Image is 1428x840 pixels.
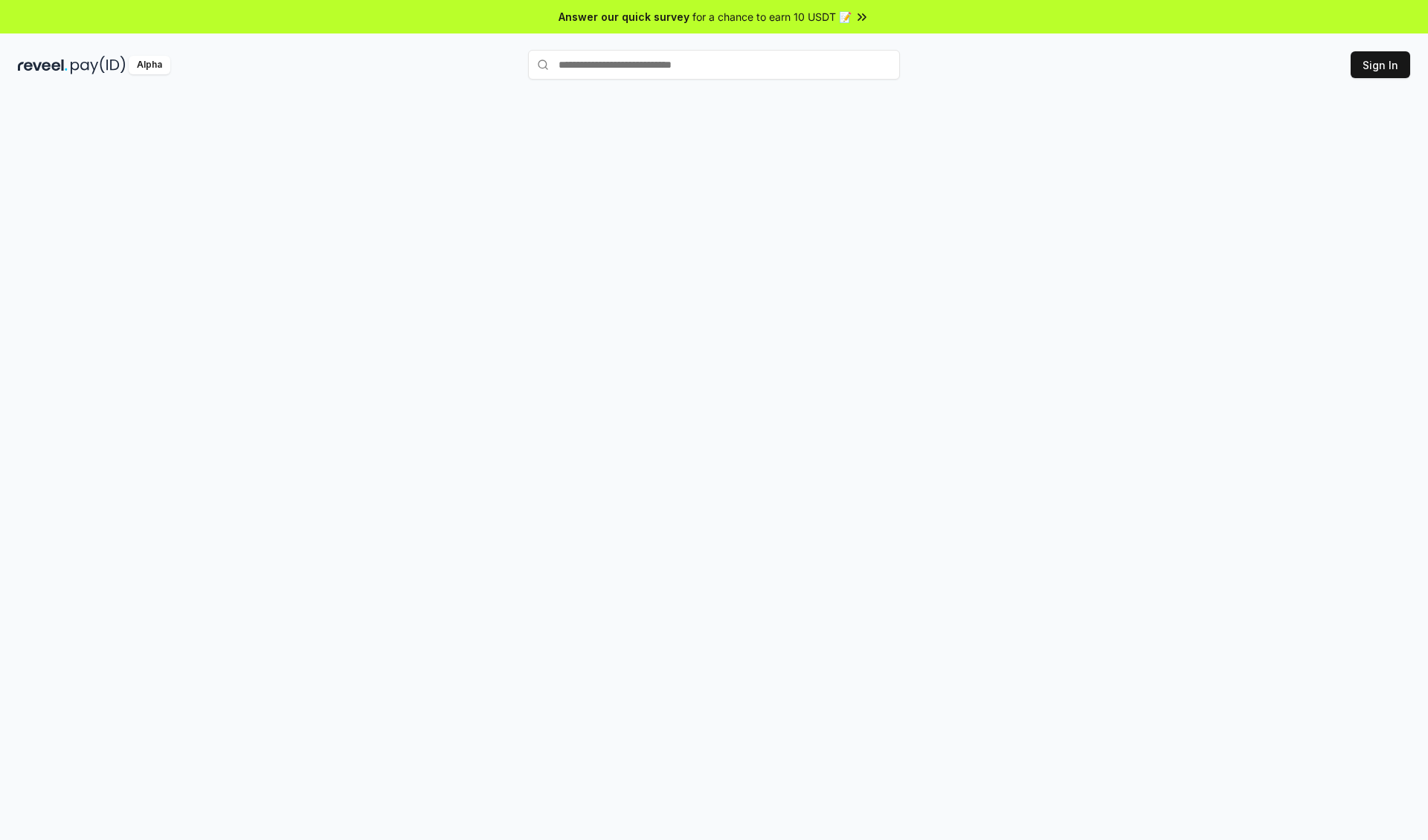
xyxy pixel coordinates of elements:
img: pay_id [71,56,126,74]
span: for a chance to earn 10 USDT 📝 [692,9,852,25]
span: Answer our quick survey [559,9,689,25]
button: Sign In [1351,51,1410,78]
div: Alpha [129,56,170,74]
img: reveel_dark [18,56,68,74]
